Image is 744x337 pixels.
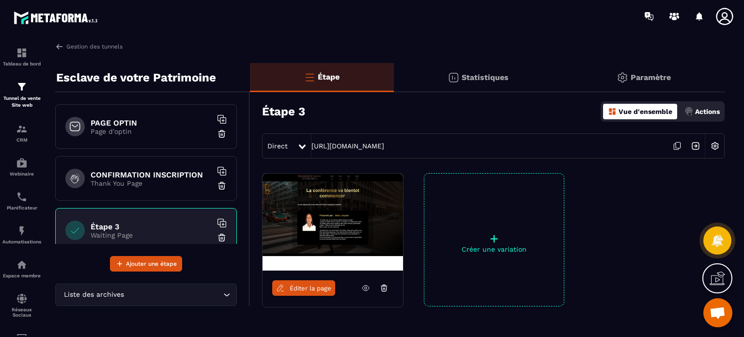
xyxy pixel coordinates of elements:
[2,137,41,143] p: CRM
[290,285,331,292] span: Éditer la page
[91,222,212,231] h6: Étape 3
[311,142,384,150] a: [URL][DOMAIN_NAME]
[272,280,335,296] a: Éditer la page
[56,68,216,87] p: Esclave de votre Patrimoine
[217,233,227,242] img: trash
[2,218,41,252] a: automationsautomationsAutomatisations
[2,61,41,66] p: Tableau de bord
[16,225,28,237] img: automations
[617,72,628,83] img: setting-gr.5f69749f.svg
[686,137,705,155] img: arrow-next.bcc2205e.svg
[2,40,41,74] a: formationformationTableau de bord
[2,116,41,150] a: formationformationCRM
[703,298,732,327] div: Ouvrir le chat
[2,239,41,244] p: Automatisations
[2,150,41,184] a: automationsautomationsWebinaire
[16,47,28,59] img: formation
[2,95,41,109] p: Tunnel de vente Site web
[2,205,41,210] p: Planificateur
[462,73,509,82] p: Statistiques
[2,74,41,116] a: formationformationTunnel de vente Site web
[217,181,227,191] img: trash
[16,123,28,135] img: formation
[318,72,340,81] p: Étape
[2,307,41,318] p: Réseaux Sociaux
[2,171,41,177] p: Webinaire
[2,286,41,325] a: social-networksocial-networkRéseaux Sociaux
[91,118,212,128] h6: PAGE OPTIN
[448,72,459,83] img: stats.20deebd0.svg
[304,71,315,83] img: bars-o.4a397970.svg
[14,9,101,27] img: logo
[55,284,237,306] div: Search for option
[16,293,28,305] img: social-network
[263,174,403,271] img: image
[217,129,227,139] img: trash
[91,128,212,135] p: Page d'optin
[16,191,28,203] img: scheduler
[684,107,693,116] img: actions.d6e523a2.png
[2,273,41,278] p: Espace membre
[91,231,212,239] p: Waiting Page
[16,81,28,93] img: formation
[110,256,182,272] button: Ajouter une étape
[706,137,724,155] img: setting-w.858f3a88.svg
[16,157,28,169] img: automations
[267,142,288,150] span: Direct
[2,184,41,218] a: schedulerschedulerPlanificateur
[695,108,720,115] p: Actions
[619,108,672,115] p: Vue d'ensemble
[126,289,221,300] input: Search for option
[424,232,564,245] p: +
[91,170,212,179] h6: CONFIRMATION INSCRIPTION
[126,259,177,269] span: Ajouter une étape
[262,105,305,118] h3: Étape 3
[62,289,126,300] span: Liste des archives
[608,107,617,116] img: dashboard-orange.40269519.svg
[16,259,28,271] img: automations
[631,73,671,82] p: Paramètre
[2,252,41,286] a: automationsautomationsEspace membre
[424,245,564,253] p: Créer une variation
[91,179,212,187] p: Thank You Page
[55,42,123,51] a: Gestion des tunnels
[55,42,64,51] img: arrow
